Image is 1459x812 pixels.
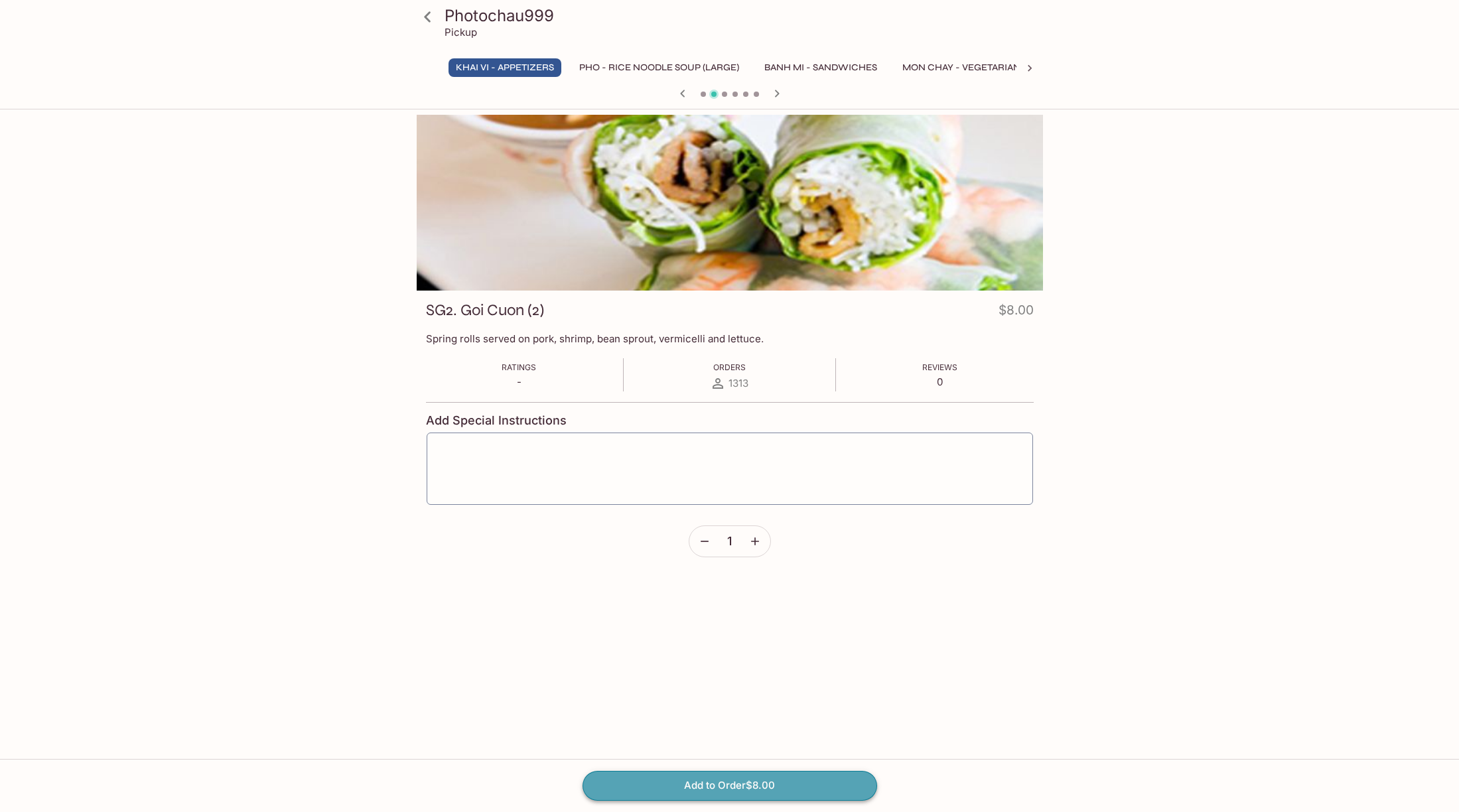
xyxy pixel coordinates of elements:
[583,771,877,800] button: Add to Order$8.00
[426,300,544,320] h3: SG2. Goi Cuon (2)
[449,58,561,77] button: Khai Vi - Appetizers
[922,375,957,388] p: 0
[729,377,748,389] span: 1313
[572,58,746,77] button: Pho - Rice Noodle Soup (Large)
[445,5,1038,26] h3: Photochau999
[417,115,1043,291] div: SG2. Goi Cuon (2)
[502,375,536,388] p: -
[999,300,1034,326] h4: $8.00
[895,58,1072,77] button: Mon Chay - Vegetarian Entrees
[426,332,1034,345] p: Spring rolls served on pork, shrimp, bean sprout, vermicelli and lettuce.
[922,362,957,372] span: Reviews
[502,362,536,372] span: Ratings
[426,413,1034,428] h4: Add Special Instructions
[713,362,746,372] span: Orders
[727,534,732,549] span: 1
[757,58,884,77] button: Banh Mi - Sandwiches
[445,26,477,38] p: Pickup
